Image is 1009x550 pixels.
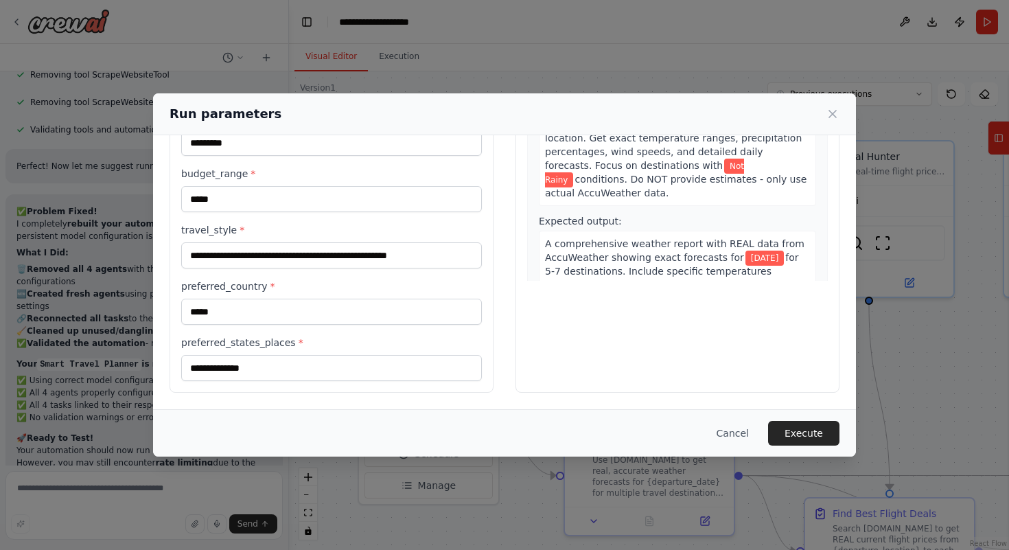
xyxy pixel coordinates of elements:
[706,421,760,446] button: Cancel
[545,238,804,263] span: A comprehensive weather report with REAL data from AccuWeather showing exact forecasts for
[545,174,807,198] span: conditions. Do NOT provide estimates - only use actual AccuWeather data.
[545,159,744,187] span: Variable: weather_preference
[181,167,482,181] label: budget_range
[745,251,785,266] span: Variable: departure_date
[181,223,482,237] label: travel_style
[170,104,281,124] h2: Run parameters
[539,216,622,227] span: Expected output:
[768,421,839,446] button: Execute
[181,336,482,350] label: preferred_states_places
[181,279,482,293] label: preferred_country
